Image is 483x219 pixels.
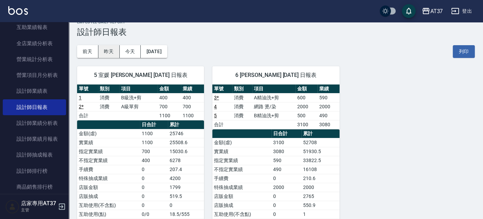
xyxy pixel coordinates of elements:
[140,210,168,219] td: 0/0
[77,147,140,156] td: 指定實業績
[296,84,318,93] th: 金額
[214,104,217,109] a: 4
[98,93,119,102] td: 消費
[140,165,168,174] td: 0
[21,207,56,213] p: 主管
[3,19,66,35] a: 互助業績報表
[271,174,301,183] td: 0
[318,111,340,120] td: 490
[8,6,28,15] img: Logo
[301,129,339,138] th: 累計
[77,192,140,201] td: 店販抽成
[252,93,296,102] td: A精油洗+剪
[98,102,119,111] td: 消費
[301,192,339,201] td: 2765
[271,129,301,138] th: 日合計
[232,93,252,102] td: 消費
[77,129,140,138] td: 金額(虛)
[168,138,204,147] td: 25508.6
[77,84,204,120] table: a dense table
[232,111,252,120] td: 消費
[271,183,301,192] td: 2000
[212,84,232,93] th: 單號
[301,147,339,156] td: 51930.5
[168,210,204,219] td: 18.5/555
[212,210,271,219] td: 互助使用(不含點)
[301,156,339,165] td: 33822.5
[3,83,66,99] a: 設計師業績表
[318,120,340,129] td: 3080
[271,192,301,201] td: 0
[402,4,416,18] button: save
[430,7,443,16] div: AT37
[181,84,204,93] th: 業績
[3,131,66,147] a: 設計師業績月報表
[181,111,204,120] td: 1100
[212,156,271,165] td: 指定實業績
[3,147,66,163] a: 設計師抽成報表
[296,111,318,120] td: 500
[212,192,271,201] td: 店販金額
[318,93,340,102] td: 590
[318,102,340,111] td: 2000
[296,120,318,129] td: 3100
[301,183,339,192] td: 2000
[119,93,158,102] td: B級洗+剪
[3,36,66,51] a: 全店業績分析表
[168,129,204,138] td: 25746
[232,102,252,111] td: 消費
[214,113,217,118] a: 5
[158,102,181,111] td: 700
[140,138,168,147] td: 1100
[77,84,98,93] th: 單號
[3,51,66,67] a: 營業統計分析表
[21,200,56,207] h5: 店家專用AT37
[3,99,66,115] a: 設計師日報表
[6,200,19,213] img: Person
[168,174,204,183] td: 4200
[212,183,271,192] td: 特殊抽成業績
[79,95,82,100] a: 1
[252,102,296,111] td: 網路 燙/染
[77,111,98,120] td: 合計
[318,84,340,93] th: 業績
[271,147,301,156] td: 3080
[252,84,296,93] th: 項目
[119,84,158,93] th: 項目
[301,138,339,147] td: 52708
[212,84,339,129] table: a dense table
[448,5,475,18] button: 登出
[301,210,339,219] td: 1
[140,192,168,201] td: 0
[158,93,181,102] td: 400
[3,115,66,131] a: 設計師業績分析表
[419,4,446,18] button: AT37
[271,210,301,219] td: 0
[140,120,168,129] th: 日合計
[141,45,167,58] button: [DATE]
[77,27,475,37] h3: 設計師日報表
[296,102,318,111] td: 2000
[140,147,168,156] td: 700
[140,129,168,138] td: 1100
[98,45,120,58] button: 昨天
[168,165,204,174] td: 207.4
[168,183,204,192] td: 1799
[271,156,301,165] td: 590
[140,183,168,192] td: 0
[212,147,271,156] td: 實業績
[77,201,140,210] td: 互助使用(不含點)
[85,72,196,79] span: 5 室媛 [PERSON_NAME] [DATE] 日報表
[168,192,204,201] td: 519.5
[271,138,301,147] td: 3100
[301,174,339,183] td: 210.6
[168,120,204,129] th: 累計
[181,93,204,102] td: 400
[271,165,301,174] td: 490
[296,93,318,102] td: 600
[301,165,339,174] td: 16108
[77,156,140,165] td: 不指定實業績
[77,138,140,147] td: 實業績
[140,201,168,210] td: 0
[212,120,232,129] td: 合計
